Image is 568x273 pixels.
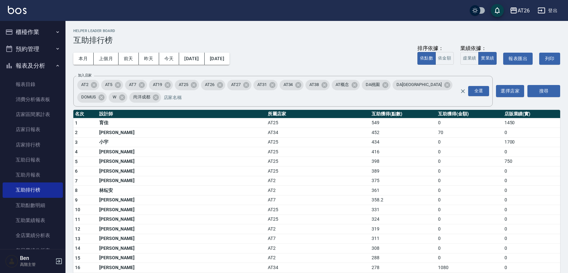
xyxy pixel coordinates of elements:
td: 0 [503,263,560,273]
span: 15 [75,255,81,261]
td: 288 [370,253,436,263]
a: 報表目錄 [3,77,63,92]
td: 0 [503,205,560,215]
a: 互助點數明細 [3,198,63,213]
button: Clear [458,87,467,96]
div: 業績依據： [460,45,497,52]
div: AT概念 [332,80,360,90]
input: 店家名稱 [162,92,472,103]
td: 549 [370,118,436,128]
button: 依點數 [417,52,436,65]
td: 小宇 [98,137,266,147]
label: 加入店家 [78,73,92,78]
td: 林纭安 [98,186,266,196]
button: [DATE] [205,53,229,65]
td: 434 [370,137,436,147]
button: AT26 [507,4,532,17]
td: AT2 [266,253,370,263]
td: 358.2 [370,195,436,205]
td: 0 [503,176,560,186]
div: DA[GEOGRAPHIC_DATA] [393,80,452,90]
div: 尚洋成都 [129,92,161,103]
span: 12 [75,226,81,231]
td: AT25 [266,214,370,224]
div: DOMUS [77,92,107,103]
div: 全選 [468,86,489,96]
span: 尚洋成都 [129,94,154,100]
td: 319 [370,224,436,234]
td: 0 [503,195,560,205]
span: 3 [75,140,78,145]
button: 今天 [159,53,179,65]
td: [PERSON_NAME] [98,195,266,205]
div: AT27 [227,80,251,90]
div: AT25 [175,80,199,90]
button: 前天 [119,53,139,65]
td: 0 [436,137,503,147]
span: DOMUS [77,94,100,100]
span: 6 [75,168,78,174]
div: AT2 [77,80,99,90]
th: 互助獲得(點數) [370,110,436,118]
td: 0 [436,147,503,157]
td: 1450 [503,118,560,128]
td: [PERSON_NAME] [98,234,266,244]
span: 16 [75,265,81,270]
td: [PERSON_NAME] [98,263,266,273]
td: 311 [370,234,436,244]
span: 11 [75,217,81,222]
td: AT2 [266,244,370,253]
td: 0 [503,224,560,234]
a: 全店業績分析表 [3,228,63,243]
td: [PERSON_NAME] [98,214,266,224]
div: AT34 [280,80,304,90]
span: W [109,94,120,100]
td: 0 [436,157,503,166]
a: 互助業績報表 [3,213,63,228]
span: 13 [75,236,81,241]
td: 0 [436,214,503,224]
td: [PERSON_NAME] [98,166,266,176]
span: 8 [75,188,78,193]
div: 排序依據： [417,45,454,52]
span: AT概念 [332,81,353,88]
button: 本月 [73,53,94,65]
td: 278 [370,263,436,273]
td: 375 [370,176,436,186]
span: DA桃園 [362,81,384,88]
td: 0 [436,186,503,196]
span: AT34 [280,81,297,88]
button: save [491,4,504,17]
button: 虛業績 [460,52,479,65]
a: 每日業績分析表 [3,243,63,258]
p: 高階主管 [20,262,53,267]
button: 依金額 [435,52,454,65]
td: 0 [503,128,560,138]
div: AT7 [125,80,147,90]
th: 互助獲得(金額) [436,110,503,118]
button: [DATE] [179,53,204,65]
span: 9 [75,197,78,203]
td: 育佳 [98,118,266,128]
td: 0 [436,195,503,205]
td: 452 [370,128,436,138]
span: AT7 [125,81,140,88]
span: AT26 [201,81,218,88]
button: 昨天 [139,53,159,65]
button: 預約管理 [3,41,63,58]
td: [PERSON_NAME] [98,147,266,157]
span: DA[GEOGRAPHIC_DATA] [393,81,446,88]
button: Open [467,85,490,97]
td: AT25 [266,137,370,147]
span: AT25 [175,81,192,88]
td: AT25 [266,157,370,166]
td: AT25 [266,166,370,176]
span: AT19 [149,81,166,88]
div: AT38 [305,80,330,90]
td: 0 [503,253,560,263]
td: 70 [436,128,503,138]
button: 報表匯出 [503,53,533,65]
span: 7 [75,178,78,183]
td: AT7 [266,195,370,205]
td: [PERSON_NAME] [98,253,266,263]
